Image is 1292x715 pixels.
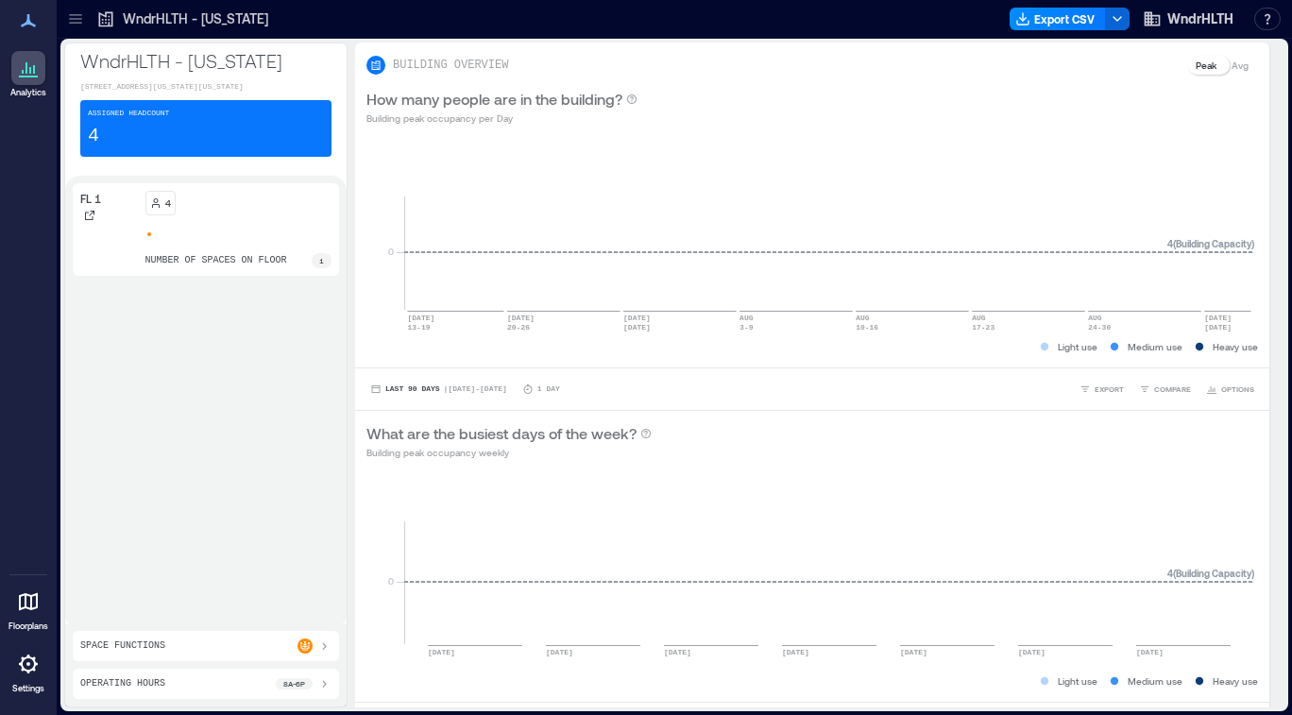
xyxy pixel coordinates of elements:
text: AUG [972,314,986,322]
text: 20-26 [507,323,530,332]
button: Last 90 Days |[DATE]-[DATE] [366,380,511,399]
p: Heavy use [1213,673,1258,689]
text: [DATE] [623,314,651,322]
p: Analytics [10,87,46,98]
p: Heavy use [1213,339,1258,354]
p: Assigned Headcount [88,108,169,119]
p: FL 1 [80,191,101,206]
p: Light use [1058,339,1097,354]
p: How many people are in the building? [366,88,622,111]
span: WndrHLTH [1167,9,1233,28]
p: Building peak occupancy per Day [366,111,637,126]
p: WndrHLTH - [US_STATE] [123,9,268,28]
text: [DATE] [1018,648,1045,656]
span: OPTIONS [1221,383,1254,395]
p: 8a - 6p [283,678,305,689]
text: 17-23 [972,323,994,332]
tspan: 0 [388,246,394,257]
text: 10-16 [856,323,878,332]
p: 4 [88,123,99,149]
tspan: 0 [388,575,394,587]
p: Peak [1196,58,1216,73]
button: COMPARE [1135,380,1195,399]
p: Light use [1058,673,1097,689]
text: 13-19 [408,323,431,332]
p: Medium use [1128,339,1182,354]
text: [DATE] [1204,314,1232,322]
text: [DATE] [546,648,573,656]
p: Floorplans [8,621,48,632]
text: [DATE] [408,314,435,322]
p: 1 [319,255,324,266]
p: Operating Hours [80,676,165,691]
text: AUG [739,314,754,322]
p: Avg [1232,58,1249,73]
p: WndrHLTH - [US_STATE] [80,47,331,74]
text: 3-9 [739,323,754,332]
text: [DATE] [1136,648,1164,656]
p: What are the busiest days of the week? [366,422,637,445]
text: [DATE] [782,648,809,656]
p: Medium use [1128,673,1182,689]
p: Building peak occupancy weekly [366,445,652,460]
text: [DATE] [1204,323,1232,332]
span: COMPARE [1154,383,1191,395]
p: 4 [165,196,171,211]
text: AUG [856,314,870,322]
text: AUG [1088,314,1102,322]
text: 24-30 [1088,323,1111,332]
text: [DATE] [507,314,535,322]
p: [STREET_ADDRESS][US_STATE][US_STATE] [80,81,331,93]
button: EXPORT [1076,380,1128,399]
text: [DATE] [900,648,927,656]
text: [DATE] [428,648,455,656]
button: WndrHLTH [1137,4,1239,34]
button: Export CSV [1010,8,1106,30]
p: BUILDING OVERVIEW [393,58,508,73]
p: Settings [12,683,44,694]
text: [DATE] [623,323,651,332]
a: Floorplans [3,579,54,638]
p: 1 Day [537,383,560,395]
a: Settings [6,641,51,700]
text: [DATE] [664,648,691,656]
p: number of spaces on floor [145,253,287,268]
a: Analytics [5,45,52,104]
p: Space Functions [80,638,165,654]
span: EXPORT [1095,383,1124,395]
button: OPTIONS [1202,380,1258,399]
